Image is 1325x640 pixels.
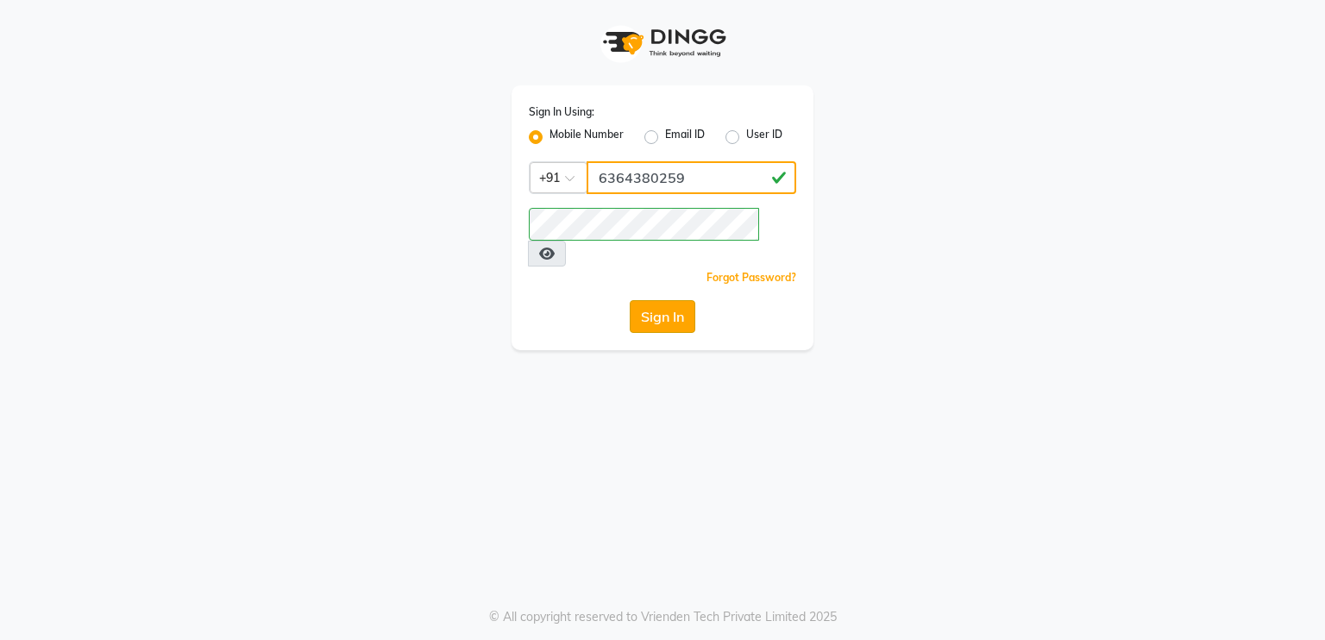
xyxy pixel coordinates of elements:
button: Sign In [630,300,695,333]
a: Forgot Password? [706,271,796,284]
input: Username [529,208,759,241]
input: Username [587,161,796,194]
label: Email ID [665,127,705,147]
label: Sign In Using: [529,104,594,120]
img: logo1.svg [593,17,732,68]
label: User ID [746,127,782,147]
label: Mobile Number [549,127,624,147]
